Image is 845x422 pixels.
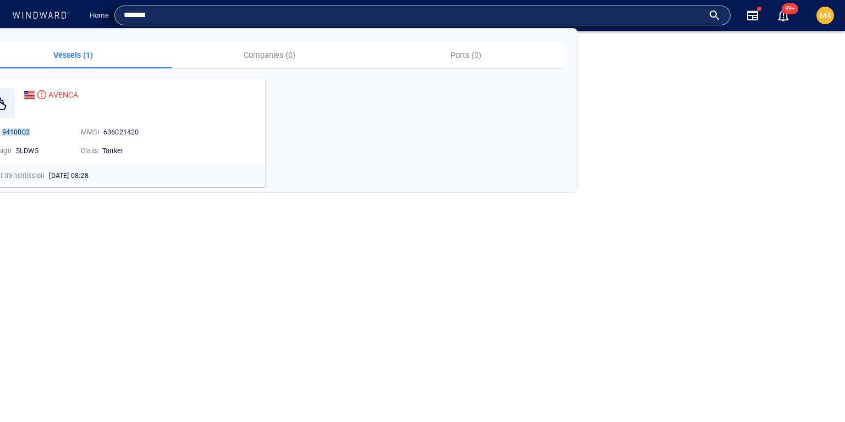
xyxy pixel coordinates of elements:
[770,2,797,29] button: 99+
[178,48,361,62] p: Companies (0)
[48,88,78,101] span: AVENCA
[777,9,790,22] div: Notification center
[782,3,798,14] span: 99+
[81,6,117,25] button: Home
[48,90,78,99] span: AVENCA
[798,372,837,414] iframe: Chat
[814,4,836,26] button: MA
[49,171,88,180] span: [DATE] 08:28
[81,146,98,156] p: Class
[24,88,79,101] a: AVENCA
[374,48,557,62] p: Ports (0)
[103,128,139,136] span: 636021420
[102,146,168,156] div: Tanker
[81,127,99,137] p: MMSI
[820,11,831,20] span: MA
[85,6,113,25] a: Home
[37,90,46,99] div: High risk
[16,147,39,155] span: 5LDW5
[2,128,30,136] mark: 9410002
